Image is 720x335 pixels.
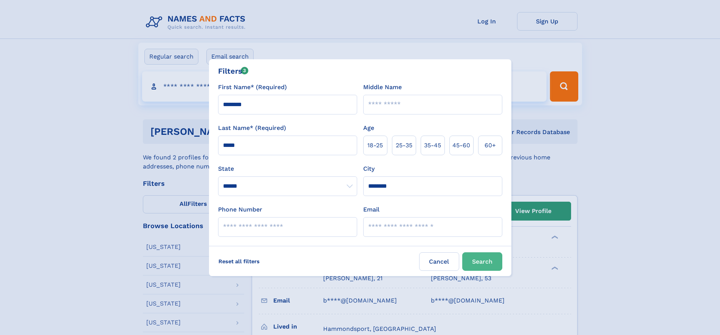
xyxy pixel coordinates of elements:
[218,65,249,77] div: Filters
[396,141,412,150] span: 25‑35
[218,205,262,214] label: Phone Number
[419,252,459,271] label: Cancel
[485,141,496,150] span: 60+
[452,141,470,150] span: 45‑60
[214,252,265,270] label: Reset all filters
[363,164,375,173] label: City
[367,141,383,150] span: 18‑25
[363,83,402,92] label: Middle Name
[462,252,502,271] button: Search
[218,124,286,133] label: Last Name* (Required)
[218,164,357,173] label: State
[363,205,379,214] label: Email
[218,83,287,92] label: First Name* (Required)
[363,124,374,133] label: Age
[424,141,441,150] span: 35‑45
